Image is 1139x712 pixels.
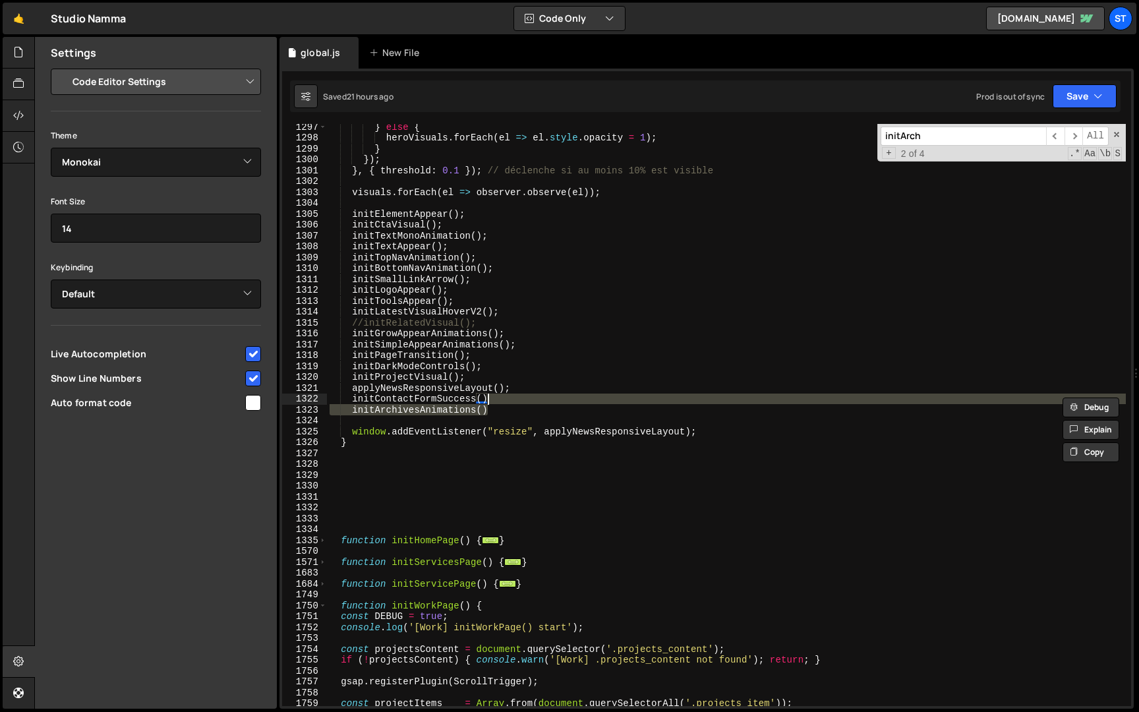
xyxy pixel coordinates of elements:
[301,46,340,59] div: global.js
[282,568,327,579] div: 1683
[282,241,327,252] div: 1308
[1053,84,1117,108] button: Save
[282,383,327,394] div: 1321
[499,579,516,587] span: ...
[282,622,327,634] div: 1752
[504,558,521,565] span: ...
[282,154,327,165] div: 1300
[282,361,327,372] div: 1319
[282,209,327,220] div: 1305
[282,187,327,198] div: 1303
[1063,420,1119,440] button: Explain
[282,427,327,438] div: 1325
[282,274,327,285] div: 1311
[282,601,327,612] div: 1750
[51,261,94,274] label: Keybinding
[1109,7,1132,30] a: St
[282,459,327,470] div: 1328
[51,372,243,385] span: Show Line Numbers
[282,318,327,329] div: 1315
[1063,442,1119,462] button: Copy
[282,666,327,677] div: 1756
[282,350,327,361] div: 1318
[282,502,327,514] div: 1332
[1113,147,1122,160] span: Search In Selection
[3,3,35,34] a: 🤙
[1068,147,1082,160] span: RegExp Search
[347,91,394,102] div: 21 hours ago
[1046,127,1065,146] span: ​
[282,165,327,177] div: 1301
[323,91,394,102] div: Saved
[282,328,327,340] div: 1316
[282,688,327,699] div: 1758
[51,396,243,409] span: Auto format code
[282,405,327,416] div: 1323
[1098,147,1112,160] span: Whole Word Search
[282,394,327,405] div: 1322
[282,437,327,448] div: 1326
[51,11,126,26] div: Studio Namma
[282,492,327,503] div: 1331
[51,45,96,60] h2: Settings
[282,296,327,307] div: 1313
[282,220,327,231] div: 1306
[282,546,327,557] div: 1570
[282,611,327,622] div: 1751
[881,127,1046,146] input: Search for
[369,46,424,59] div: New File
[282,263,327,274] div: 1310
[282,470,327,481] div: 1329
[282,176,327,187] div: 1302
[282,644,327,655] div: 1754
[282,415,327,427] div: 1324
[282,144,327,155] div: 1299
[896,148,930,160] span: 2 of 4
[282,698,327,709] div: 1759
[51,195,85,208] label: Font Size
[282,231,327,242] div: 1307
[1065,127,1083,146] span: ​
[1063,398,1119,417] button: Debug
[282,481,327,492] div: 1330
[282,557,327,568] div: 1571
[282,372,327,383] div: 1320
[282,579,327,590] div: 1684
[282,252,327,264] div: 1309
[986,7,1105,30] a: [DOMAIN_NAME]
[51,347,243,361] span: Live Autocompletion
[282,133,327,144] div: 1298
[482,536,499,543] span: ...
[282,535,327,547] div: 1335
[282,340,327,351] div: 1317
[282,198,327,209] div: 1304
[282,589,327,601] div: 1749
[882,147,896,160] span: Toggle Replace mode
[282,524,327,535] div: 1334
[282,676,327,688] div: 1757
[282,633,327,644] div: 1753
[282,655,327,666] div: 1755
[282,448,327,460] div: 1327
[1083,147,1097,160] span: CaseSensitive Search
[282,514,327,525] div: 1333
[514,7,625,30] button: Code Only
[976,91,1045,102] div: Prod is out of sync
[282,307,327,318] div: 1314
[282,122,327,133] div: 1297
[1082,127,1109,146] span: Alt-Enter
[51,129,77,142] label: Theme
[282,285,327,296] div: 1312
